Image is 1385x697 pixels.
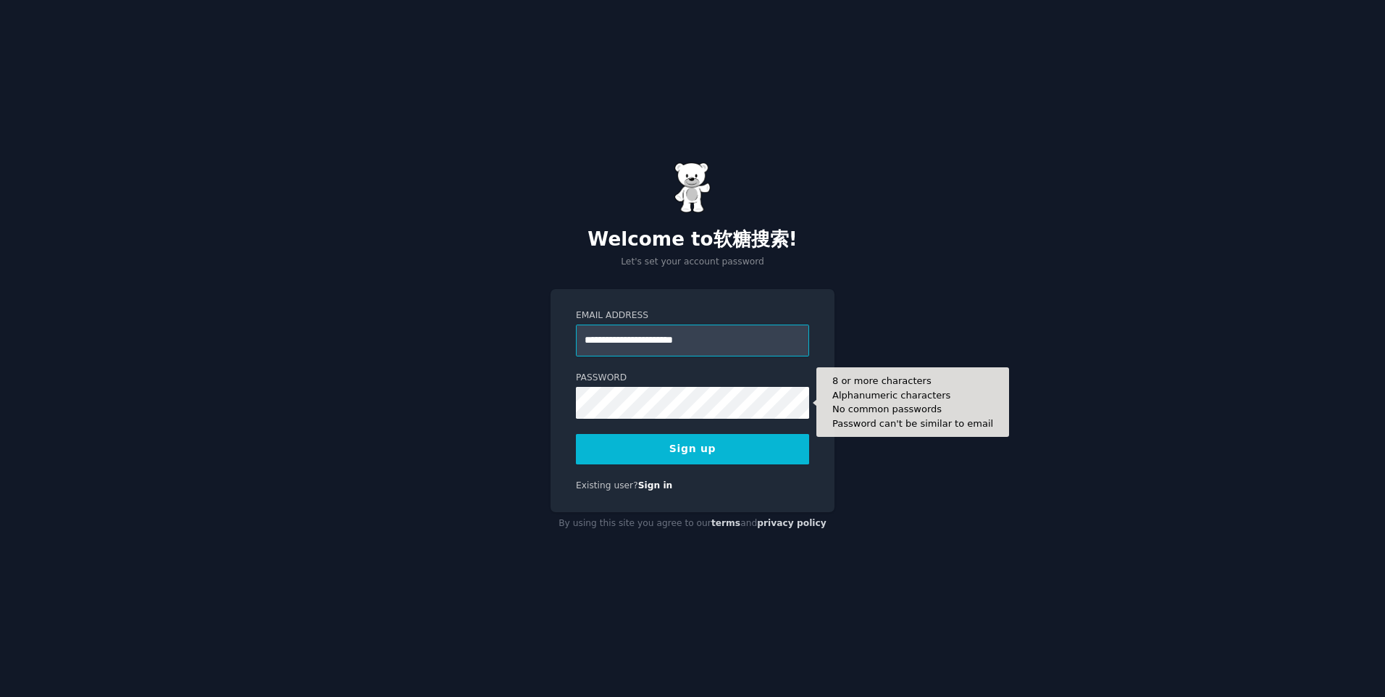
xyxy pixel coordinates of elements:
[576,309,809,322] label: Email Address
[576,434,809,464] button: Sign up
[711,518,740,528] a: terms
[638,480,673,491] a: Sign in
[551,228,834,251] h2: Welcome to !
[551,512,834,535] div: By using this site you agree to our and
[674,162,711,213] img: Gummy Bear
[576,372,809,385] label: Password
[757,518,827,528] a: privacy policy
[714,228,789,250] font: 软糖搜索
[576,480,638,491] span: Existing user?
[551,256,834,269] p: Let's set your account password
